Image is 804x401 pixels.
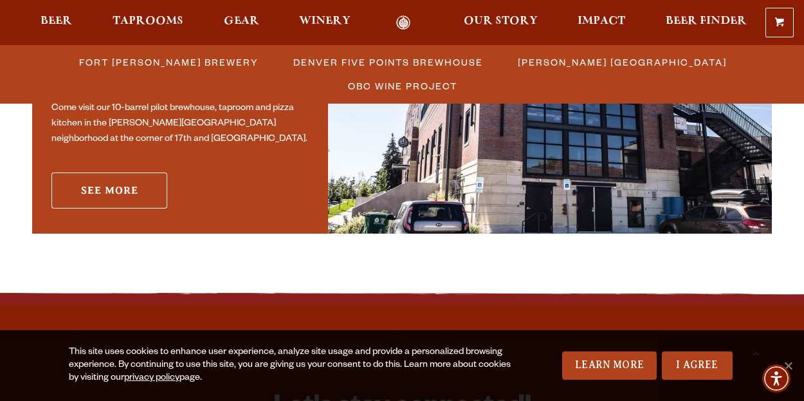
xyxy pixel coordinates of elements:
[510,53,733,71] a: [PERSON_NAME] [GEOGRAPHIC_DATA]
[51,101,309,147] p: Come visit our 10-barrel pilot brewhouse, taproom and pizza kitchen in the [PERSON_NAME][GEOGRAPH...
[286,53,489,71] a: Denver Five Points Brewhouse
[32,15,80,30] a: Beer
[455,15,546,30] a: Our Story
[79,53,259,71] span: Fort [PERSON_NAME] Brewery
[464,16,538,26] span: Our Story
[348,77,457,95] span: OBC Wine Project
[562,351,657,380] a: Learn More
[293,53,483,71] span: Denver Five Points Brewhouse
[569,15,634,30] a: Impact
[340,77,464,95] a: OBC Wine Project
[666,16,747,26] span: Beer Finder
[124,373,179,384] a: privacy policy
[224,16,259,26] span: Gear
[578,16,625,26] span: Impact
[51,173,167,209] a: See More
[104,15,192,30] a: Taprooms
[379,15,428,30] a: Odell Home
[299,16,351,26] span: Winery
[215,15,268,30] a: Gear
[113,16,183,26] span: Taprooms
[41,16,72,26] span: Beer
[657,15,755,30] a: Beer Finder
[662,351,733,380] a: I Agree
[762,364,790,393] div: Accessibility Menu
[69,346,513,385] div: This site uses cookies to enhance user experience, analyze site usage and provide a personalized ...
[71,53,265,71] a: Fort [PERSON_NAME] Brewery
[291,15,359,30] a: Winery
[518,53,727,71] span: [PERSON_NAME] [GEOGRAPHIC_DATA]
